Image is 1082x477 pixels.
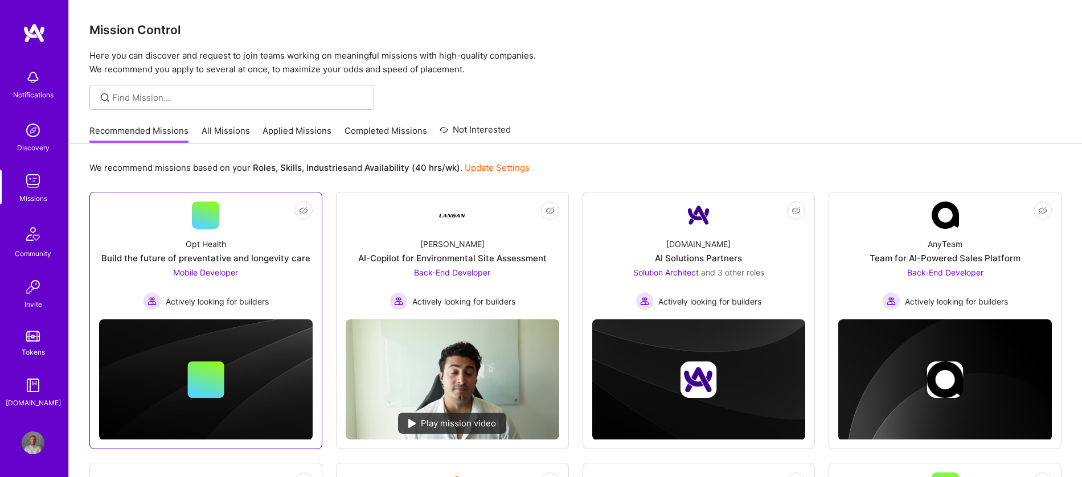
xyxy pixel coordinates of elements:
h3: Mission Control [89,23,1061,37]
div: AI-Copilot for Environmental Site Assessment [358,252,547,264]
img: Actively looking for builders [390,292,408,310]
div: Invite [24,298,42,310]
i: icon EyeClosed [299,206,308,215]
img: Actively looking for builders [636,292,654,310]
b: Industries [306,162,347,173]
b: Availability (40 hrs/wk) [364,162,460,173]
div: Notifications [13,89,54,101]
i: icon EyeClosed [1038,206,1047,215]
img: bell [22,66,44,89]
img: Community [19,220,47,248]
span: Back-End Developer [414,268,490,277]
span: Actively looking for builders [412,295,515,307]
i: icon EyeClosed [792,206,801,215]
a: Company Logo[PERSON_NAME]AI-Copilot for Environmental Site AssessmentBack-End Developer Actively ... [346,202,559,310]
img: Actively looking for builders [882,292,900,310]
a: Update Settings [465,162,530,173]
i: icon EyeClosed [546,206,555,215]
img: teamwork [22,170,44,192]
img: play [408,419,416,428]
img: tokens [26,331,40,342]
span: Actively looking for builders [658,295,761,307]
div: Team for AI-Powered Sales Platform [870,252,1020,264]
span: Solution Architect [633,268,699,277]
div: Tokens [22,346,45,358]
span: Back-End Developer [907,268,983,277]
a: Opt HealthBuild the future of preventative and longevity careMobile Developer Actively looking fo... [99,202,313,310]
p: Here you can discover and request to join teams working on meaningful missions with high-quality ... [89,49,1061,76]
div: AI Solutions Partners [655,252,742,264]
img: Actively looking for builders [143,292,161,310]
div: Missions [19,192,47,204]
a: Company LogoAnyTeamTeam for AI-Powered Sales PlatformBack-End Developer Actively looking for buil... [838,202,1052,310]
div: [PERSON_NAME] [420,238,485,250]
div: [DOMAIN_NAME] [666,238,731,250]
img: cover [592,319,806,440]
div: Play mission video [398,413,506,434]
img: cover [838,319,1052,441]
img: Company Logo [932,202,959,229]
a: Recommended Missions [89,125,188,143]
input: Find Mission... [112,92,366,104]
div: Build the future of preventative and longevity care [101,252,310,264]
img: User Avatar [22,431,44,454]
img: Company logo [681,361,717,398]
a: Completed Missions [345,125,427,143]
a: Not Interested [440,123,511,143]
p: We recommend missions based on your , , and . [89,162,530,174]
img: logo [23,23,46,43]
span: Mobile Developer [173,268,238,277]
a: All Missions [202,125,250,143]
img: Company Logo [438,202,466,229]
b: Skills [280,162,302,173]
img: guide book [22,374,44,397]
div: Opt Health [186,238,226,250]
a: Company Logo[DOMAIN_NAME]AI Solutions PartnersSolution Architect and 3 other rolesActively lookin... [592,202,806,310]
img: No Mission [346,319,559,439]
a: Applied Missions [263,125,331,143]
img: Company logo [927,361,964,398]
img: Company Logo [685,202,712,229]
span: Actively looking for builders [166,295,269,307]
div: AnyTeam [928,238,962,250]
span: Actively looking for builders [905,295,1008,307]
a: User Avatar [19,431,47,454]
div: [DOMAIN_NAME] [6,397,61,409]
div: Discovery [17,142,50,154]
img: discovery [22,119,44,142]
div: Community [15,248,51,260]
img: Invite [22,275,44,298]
b: Roles [253,162,276,173]
i: icon SearchGrey [99,91,112,104]
span: and 3 other roles [701,268,764,277]
img: cover [99,319,313,440]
